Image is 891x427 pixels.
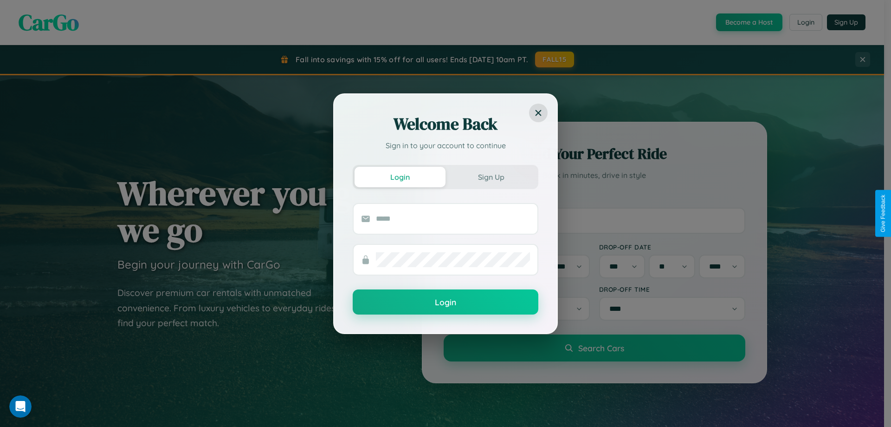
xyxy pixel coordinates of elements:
[445,167,536,187] button: Sign Up
[880,195,886,232] div: Give Feedback
[353,140,538,151] p: Sign in to your account to continue
[353,289,538,315] button: Login
[9,395,32,418] iframe: Intercom live chat
[353,113,538,135] h2: Welcome Back
[355,167,445,187] button: Login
